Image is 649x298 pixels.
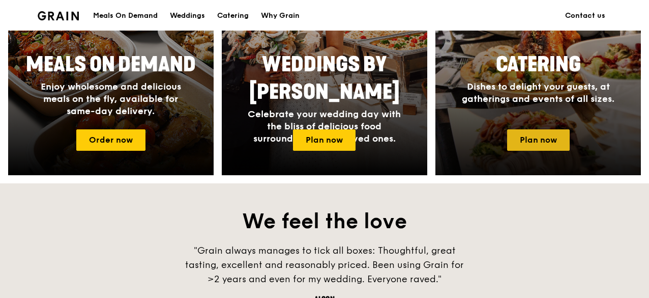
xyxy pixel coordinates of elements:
[249,52,400,104] span: Weddings by [PERSON_NAME]
[248,109,401,144] span: Celebrate your wedding day with the bliss of delicious food surrounded by your loved ones.
[211,1,255,31] a: Catering
[293,129,356,151] a: Plan now
[170,1,205,31] div: Weddings
[496,52,581,77] span: Catering
[261,1,300,31] div: Why Grain
[164,1,211,31] a: Weddings
[507,129,570,151] a: Plan now
[217,1,249,31] div: Catering
[559,1,611,31] a: Contact us
[462,81,614,104] span: Dishes to delight your guests, at gatherings and events of all sizes.
[93,1,158,31] div: Meals On Demand
[38,11,79,20] img: Grain
[26,52,196,77] span: Meals On Demand
[172,243,477,286] div: "Grain always manages to tick all boxes: Thoughtful, great tasting, excellent and reasonably pric...
[41,81,181,117] span: Enjoy wholesome and delicious meals on the fly, available for same-day delivery.
[255,1,306,31] a: Why Grain
[76,129,145,151] a: Order now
